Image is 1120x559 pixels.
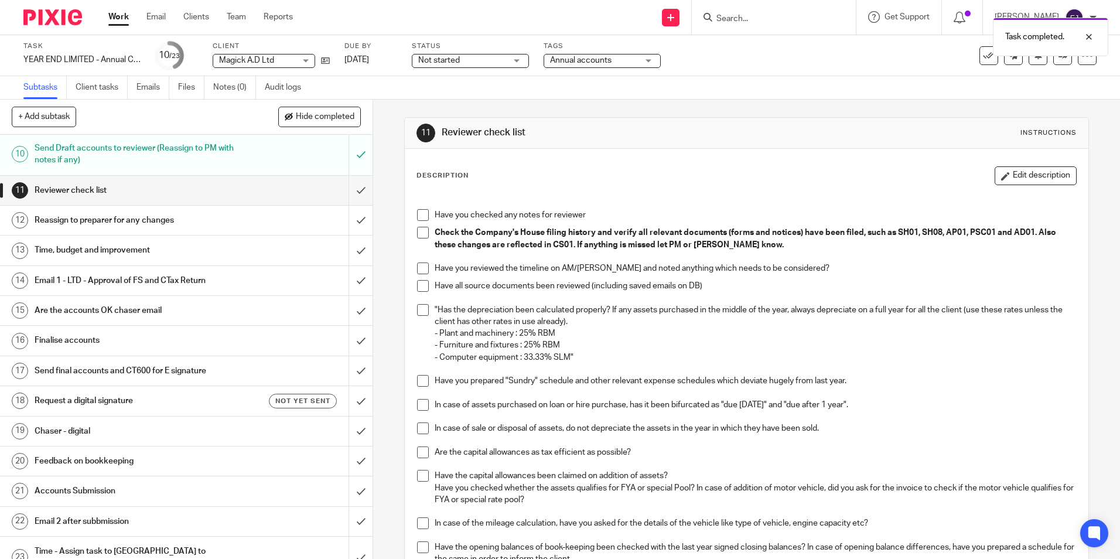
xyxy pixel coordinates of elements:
button: + Add subtask [12,107,76,127]
button: Edit description [995,166,1077,185]
div: 16 [12,333,28,349]
p: Have all source documents been reviewed (including saved emails on DB) [435,280,1075,292]
p: Are the capital allowances as tax efficient as possible? [435,446,1075,458]
div: 18 [12,393,28,409]
label: Task [23,42,141,51]
div: 13 [12,243,28,259]
h1: Send final accounts and CT600 for E signature [35,362,236,380]
a: Emails [136,76,169,99]
small: /23 [169,53,180,59]
div: 19 [12,423,28,439]
div: 21 [12,483,28,499]
h1: Email 1 - LTD - Approval of FS and CTax Return [35,272,236,289]
div: 12 [12,212,28,229]
img: svg%3E [1065,8,1084,27]
h1: Reviewer check list [35,182,236,199]
p: Have you checked whether the assets qualifies for FYA or special Pool? In case of addition of mot... [435,482,1075,506]
p: Task completed. [1005,31,1064,43]
a: Subtasks [23,76,67,99]
a: Client tasks [76,76,128,99]
div: 22 [12,513,28,530]
h1: Are the accounts OK chaser email [35,302,236,319]
a: Team [227,11,246,23]
h1: Finalise accounts [35,332,236,349]
p: "Has the depreciation been calculated properly? If any assets purchased in the middle of the year... [435,304,1075,328]
p: In case of sale or disposal of assets, do not depreciate the assets in the year in which they hav... [435,422,1075,434]
img: Pixie [23,9,82,25]
span: [DATE] [344,56,369,64]
a: Audit logs [265,76,310,99]
p: Have the capital allowances been claimed on addition of assets? [435,470,1075,482]
h1: Send Draft accounts to reviewer (Reassign to PM with notes if any) [35,139,236,169]
div: Instructions [1020,128,1077,138]
p: Have you prepared "Sundry" schedule and other relevant expense schedules which deviate hugely fro... [435,375,1075,387]
a: Work [108,11,129,23]
a: Email [146,11,166,23]
p: Have you reviewed the timeline on AM/[PERSON_NAME] and noted anything which needs to be considered? [435,263,1075,274]
strong: Check the Company's House filing history and verify all relevant documents (forms and notices) ha... [435,229,1058,248]
h1: Feedback on bookkeeping [35,452,236,470]
label: Status [412,42,529,51]
div: 14 [12,272,28,289]
div: 11 [12,182,28,199]
span: Hide completed [296,113,354,122]
h1: Request a digital signature [35,392,236,410]
label: Client [213,42,330,51]
a: Clients [183,11,209,23]
span: Magick A.D Ltd [219,56,274,64]
div: 11 [416,124,435,142]
a: Reports [264,11,293,23]
h1: Time, budget and improvement [35,241,236,259]
span: Annual accounts [550,56,612,64]
h1: Accounts Submission [35,482,236,500]
p: Have you checked any notes for reviewer [435,209,1075,221]
p: Description [416,171,469,180]
p: In case of the mileage calculation, have you asked for the details of the vehicle like type of ve... [435,517,1075,529]
div: 20 [12,453,28,469]
p: - Furniture and fixtures : 25% RBM [435,339,1075,351]
p: - Computer equipment : 33.33% SLM" [435,352,1075,363]
h1: Reviewer check list [442,127,771,139]
div: 15 [12,302,28,319]
p: - Plant and machinery : 25% RBM [435,328,1075,339]
button: Hide completed [278,107,361,127]
label: Tags [544,42,661,51]
h1: Email 2 after subbmission [35,513,236,530]
div: YEAR END LIMITED - Annual COMPANY accounts and CT600 return [23,54,141,66]
div: 17 [12,363,28,379]
h1: Reassign to preparer for any changes [35,212,236,229]
span: Not started [418,56,460,64]
a: Notes (0) [213,76,256,99]
h1: Chaser - digital [35,422,236,440]
div: 10 [12,146,28,162]
label: Due by [344,42,397,51]
div: 10 [159,49,180,62]
a: Files [178,76,204,99]
p: In case of assets purchased on loan or hire purchase, has it been bifurcated as "due [DATE]" and ... [435,399,1075,411]
span: Not yet sent [275,396,330,406]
